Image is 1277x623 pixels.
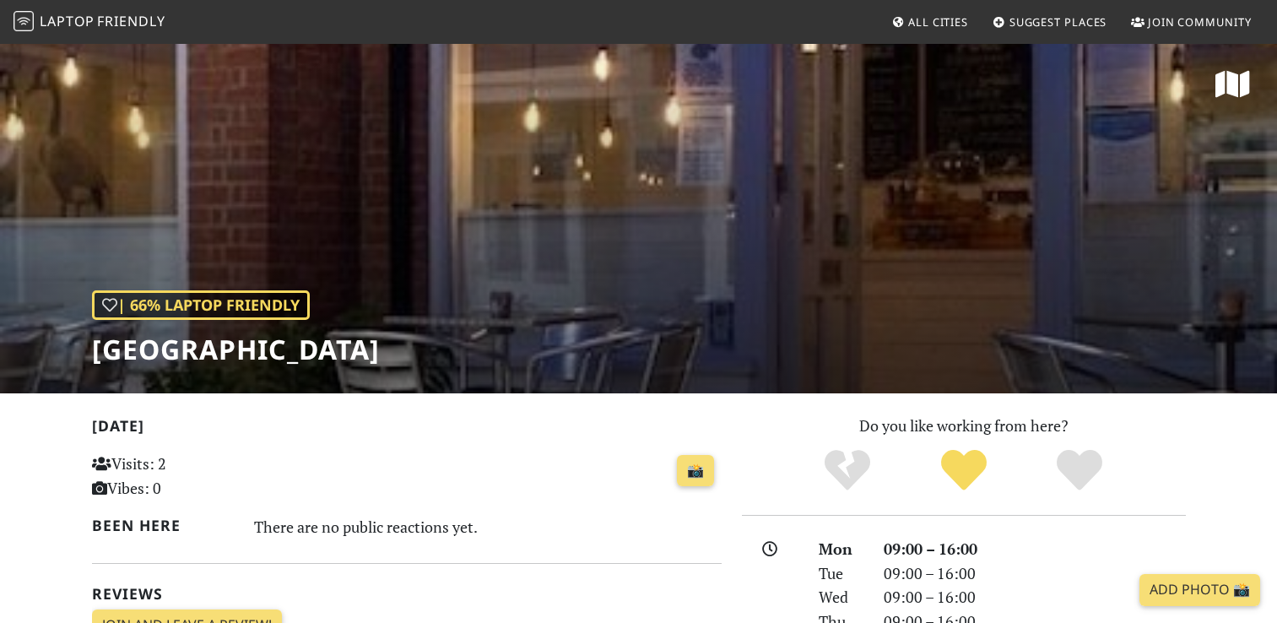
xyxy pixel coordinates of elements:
h1: [GEOGRAPHIC_DATA] [92,333,380,366]
h2: Been here [92,517,235,534]
div: 09:00 – 16:00 [874,561,1196,586]
a: Join Community [1124,7,1258,37]
div: Mon [809,537,873,561]
div: No [789,447,906,494]
div: Definitely! [1021,447,1138,494]
div: 09:00 – 16:00 [874,537,1196,561]
a: All Cities [885,7,975,37]
a: 📸 [677,455,714,487]
div: | 66% Laptop Friendly [92,290,310,320]
a: LaptopFriendly LaptopFriendly [14,8,165,37]
p: Do you like working from here? [742,414,1186,438]
h2: [DATE] [92,417,722,442]
div: Wed [809,585,873,609]
div: There are no public reactions yet. [254,513,722,540]
a: Suggest Places [986,7,1114,37]
a: Add Photo 📸 [1139,574,1260,606]
span: Friendly [97,12,165,30]
p: Visits: 2 Vibes: 0 [92,452,289,501]
span: Join Community [1148,14,1252,30]
span: Laptop [40,12,95,30]
span: All Cities [908,14,968,30]
div: 09:00 – 16:00 [874,585,1196,609]
span: Suggest Places [1009,14,1107,30]
div: Tue [809,561,873,586]
h2: Reviews [92,585,722,603]
img: LaptopFriendly [14,11,34,31]
div: Yes [906,447,1022,494]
